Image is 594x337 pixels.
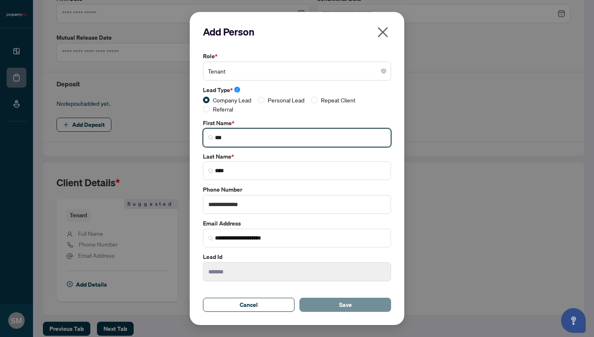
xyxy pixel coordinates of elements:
[203,85,391,95] label: Lead Type
[203,298,295,312] button: Cancel
[264,95,308,104] span: Personal Lead
[203,152,391,161] label: Last Name
[208,168,213,173] img: search_icon
[203,52,391,61] label: Role
[203,219,391,228] label: Email Address
[208,135,213,140] img: search_icon
[234,87,240,93] span: info-circle
[318,95,359,104] span: Repeat Client
[203,185,391,194] label: Phone Number
[208,236,213,241] img: search_icon
[381,69,386,74] span: close-circle
[203,119,391,128] label: First Name
[203,25,391,38] h2: Add Person
[210,95,255,104] span: Company Lead
[299,298,391,312] button: Save
[339,298,352,311] span: Save
[208,63,386,79] span: Tenant
[210,104,236,114] span: Referral
[203,252,391,261] label: Lead Id
[240,298,258,311] span: Cancel
[561,308,586,333] button: Open asap
[376,26,389,39] span: close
